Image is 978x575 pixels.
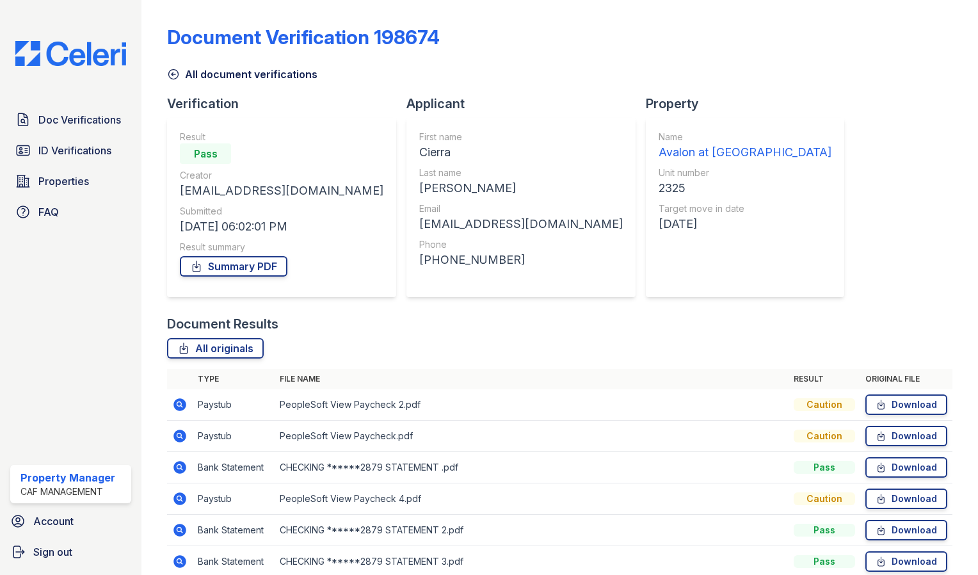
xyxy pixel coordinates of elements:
td: Paystub [193,421,275,452]
a: Name Avalon at [GEOGRAPHIC_DATA] [659,131,831,161]
a: All document verifications [167,67,317,82]
div: [EMAIL_ADDRESS][DOMAIN_NAME] [419,215,623,233]
div: Document Results [167,315,278,333]
div: CAF Management [20,485,115,498]
span: FAQ [38,204,59,220]
div: [PHONE_NUMBER] [419,251,623,269]
iframe: chat widget [924,524,965,562]
a: ID Verifications [10,138,131,163]
th: Result [789,369,860,389]
td: CHECKING ******2879 STATEMENT 2.pdf [275,515,789,546]
div: Result summary [180,241,383,254]
div: Pass [180,143,231,164]
a: All originals [167,338,264,359]
td: PeopleSoft View Paycheck 4.pdf [275,483,789,515]
div: Phone [419,238,623,251]
div: Pass [794,524,855,537]
span: Account [33,514,74,529]
div: Submitted [180,205,383,218]
th: Type [193,369,275,389]
div: Result [180,131,383,143]
div: [DATE] [659,215,831,233]
div: Caution [794,492,855,505]
a: Properties [10,168,131,194]
div: Pass [794,555,855,568]
div: Cierra [419,143,623,161]
a: Download [865,457,947,478]
a: Doc Verifications [10,107,131,133]
span: Doc Verifications [38,112,121,127]
span: Properties [38,174,89,189]
td: CHECKING ******2879 STATEMENT .pdf [275,452,789,483]
div: [EMAIL_ADDRESS][DOMAIN_NAME] [180,182,383,200]
div: Verification [167,95,406,113]
div: First name [419,131,623,143]
div: Caution [794,398,855,411]
div: Property [646,95,854,113]
a: Download [865,394,947,415]
div: [DATE] 06:02:01 PM [180,218,383,236]
div: Avalon at [GEOGRAPHIC_DATA] [659,143,831,161]
span: Sign out [33,544,72,560]
td: Paystub [193,483,275,515]
td: Bank Statement [193,515,275,546]
a: Account [5,508,136,534]
td: PeopleSoft View Paycheck 2.pdf [275,389,789,421]
img: CE_Logo_Blue-a8612792a0a2168367f1c8372b55b34899dd931a85d93a1a3d3e32e68fde9ad4.png [5,41,136,66]
th: Original file [860,369,952,389]
a: Download [865,551,947,572]
td: Bank Statement [193,452,275,483]
div: [PERSON_NAME] [419,179,623,197]
div: Pass [794,461,855,474]
a: Sign out [5,539,136,565]
div: Unit number [659,166,831,179]
a: Summary PDF [180,256,287,277]
a: Download [865,489,947,509]
div: 2325 [659,179,831,197]
td: Paystub [193,389,275,421]
td: PeopleSoft View Paycheck.pdf [275,421,789,452]
a: Download [865,426,947,446]
div: Document Verification 198674 [167,26,440,49]
div: Last name [419,166,623,179]
div: Applicant [406,95,646,113]
div: Creator [180,169,383,182]
div: Target move in date [659,202,831,215]
span: ID Verifications [38,143,111,158]
div: Email [419,202,623,215]
div: Caution [794,430,855,442]
th: File name [275,369,789,389]
a: FAQ [10,199,131,225]
div: Name [659,131,831,143]
div: Property Manager [20,470,115,485]
a: Download [865,520,947,540]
